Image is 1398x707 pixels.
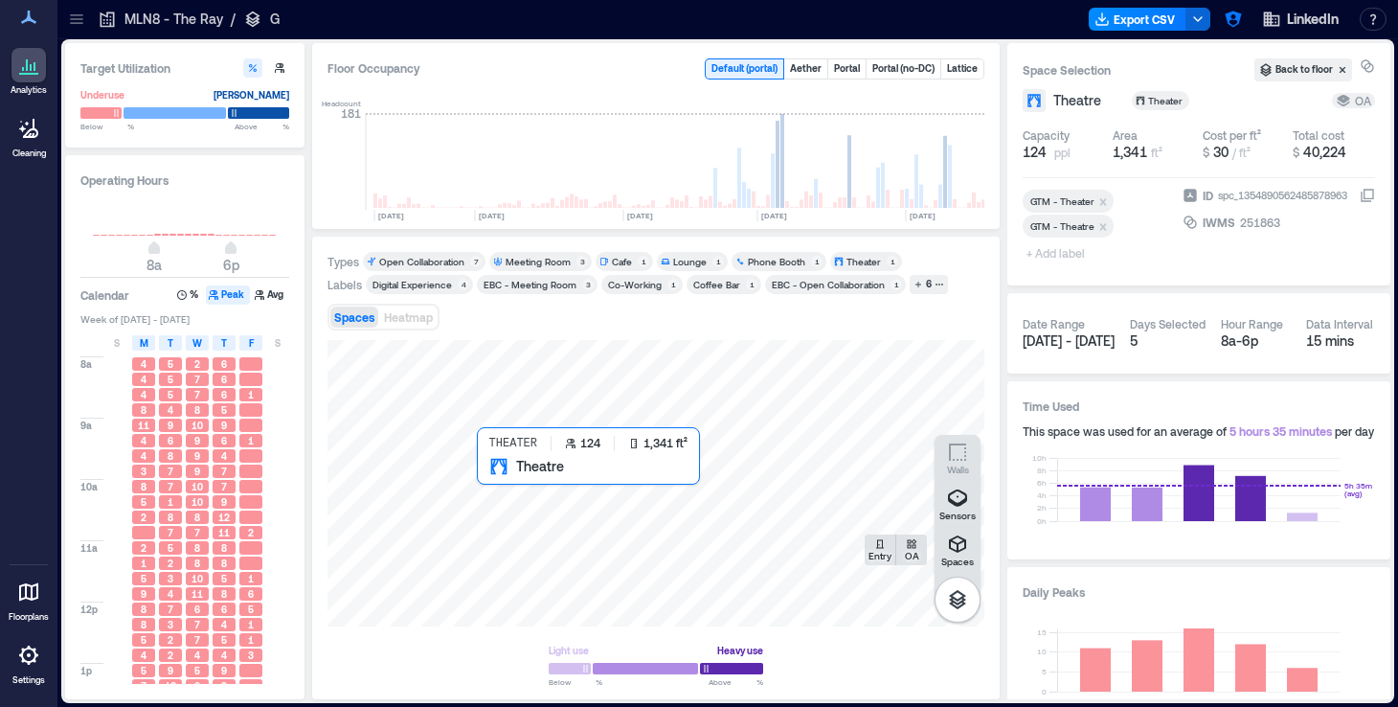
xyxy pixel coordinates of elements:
span: 4 [221,449,227,463]
span: 1,341 [1113,144,1147,160]
span: 8 [194,541,200,555]
div: Remove GTM - Theatre [1094,219,1114,233]
span: 6p [223,257,239,273]
button: Export CSV [1089,8,1186,31]
div: 1 [887,256,898,267]
span: 8 [194,557,200,570]
span: 5 [248,603,254,616]
div: 1 [712,256,724,267]
tspan: 15 [1037,627,1047,637]
div: Days Selected [1130,316,1206,331]
span: 1p [80,664,92,677]
span: Spaces [334,310,374,324]
span: 2 [168,633,173,647]
span: 2 [141,511,147,524]
span: 10 [192,495,203,509]
span: IWMS [1203,213,1235,232]
tspan: 0 [1042,687,1047,696]
span: 6 [221,388,227,401]
span: Heatmap [384,310,433,324]
span: 2 [248,526,254,539]
span: 8 [141,480,147,493]
span: 6 [168,434,173,447]
h3: Time Used [1023,397,1375,416]
div: 15 mins [1306,331,1376,351]
p: Sensors [939,510,976,521]
span: 5 [141,572,147,585]
div: 1 [638,256,649,267]
span: 12 [218,511,230,524]
button: Portal [828,59,866,79]
span: 9 [221,679,227,693]
button: Portal (no-DC) [867,59,940,79]
span: 8 [221,557,227,570]
span: 9 [168,664,173,677]
span: 1 [248,388,254,401]
span: 13 [165,679,176,693]
div: Coffee Bar [693,278,740,291]
button: % [174,285,204,305]
span: 5 [221,403,227,417]
span: 7 [194,373,200,386]
span: 7 [221,465,227,478]
button: LinkedIn [1256,4,1344,34]
span: 1 [248,618,254,631]
div: Open Collaboration [379,255,464,268]
button: Avg [252,285,289,305]
div: Hour Range [1221,316,1283,331]
tspan: 2h [1037,503,1047,513]
span: 7 [194,618,200,631]
tspan: 5 [1042,667,1047,676]
span: 6 [221,357,227,371]
span: 4 [168,587,173,601]
span: 11 [138,419,149,432]
span: 4 [221,649,227,662]
button: IDspc_1354890562485878963 [1360,188,1375,203]
button: Sensors [935,481,981,527]
div: Area [1113,127,1138,143]
div: 3 [582,279,594,290]
span: 8 [168,449,173,463]
h3: Operating Hours [80,171,289,190]
span: 40,224 [1303,144,1346,160]
div: 1 [667,279,679,290]
span: T [168,335,173,351]
span: 7 [168,526,173,539]
span: 6 [221,603,227,616]
div: Floor Occupancy [327,58,689,80]
div: 1 [746,279,757,290]
span: 9 [168,419,173,432]
div: EBC - Meeting Room [484,278,576,291]
span: Week of [DATE] - [DATE] [80,312,289,326]
div: Capacity [1023,127,1070,143]
span: 6 [221,373,227,386]
span: 5 [168,357,173,371]
div: Light use [549,641,589,660]
span: 8 [168,511,173,524]
span: 1 [248,572,254,585]
p: Analytics [11,84,47,96]
span: 7 [168,480,173,493]
div: Cafe [612,255,632,268]
h3: Target Utilization [80,58,289,78]
span: S [275,335,281,351]
div: Heavy use [717,641,763,660]
span: T [221,335,227,351]
span: 10 [192,480,203,493]
span: ID [1203,186,1213,205]
div: Underuse [80,85,124,104]
button: Peak [206,285,250,305]
div: Remove GTM - Theater [1094,194,1114,208]
span: 9 [221,419,227,432]
span: 9 [194,449,200,463]
p: Entry [868,550,891,561]
span: 11 [192,587,203,601]
div: 5 [1130,331,1206,351]
span: 8 [194,403,200,417]
span: Below % [549,676,602,688]
span: + Add label [1023,239,1093,266]
span: 4 [221,618,227,631]
div: Types [327,254,359,269]
div: spc_1354890562485878963 [1216,186,1349,205]
span: 3 [168,572,173,585]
